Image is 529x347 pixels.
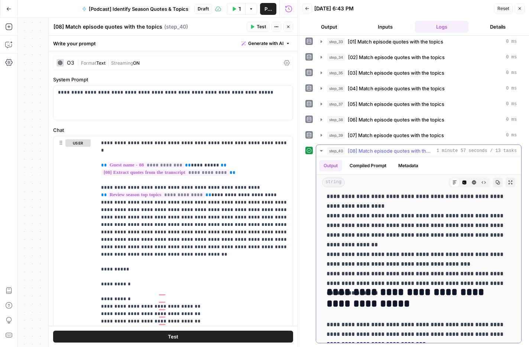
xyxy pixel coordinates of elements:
button: Publish [260,3,276,15]
span: [08] Match episode quotes with the topics [348,147,434,155]
button: user [65,139,91,147]
span: 0 ms [506,38,517,45]
button: 0 ms [316,98,521,110]
span: 0 ms [506,54,517,61]
button: Generate with AI [238,39,293,48]
button: Test Workflow [227,3,245,15]
span: Test [168,333,178,340]
button: Output [319,160,342,171]
div: O3 [67,60,74,65]
span: [02] Match episode quotes with the topics [348,53,445,61]
span: 0 ms [506,69,517,76]
span: [01] Match episode quotes with the topics [348,38,443,45]
button: 0 ms [316,67,521,79]
label: System Prompt [53,76,293,83]
span: step_35 [327,69,345,77]
button: 0 ms [316,114,521,126]
span: Generate with AI [248,40,283,47]
span: 1 minute 57 seconds / 13 tasks [436,147,517,154]
span: 0 ms [506,116,517,123]
button: 0 ms [316,51,521,63]
label: Chat [53,126,293,134]
span: [06] Match episode quotes with the topics [348,116,444,123]
span: Text [96,60,106,66]
button: 0 ms [316,129,521,141]
span: Test [257,23,266,30]
button: 1 minute 57 seconds / 13 tasks [316,145,521,157]
span: ( step_40 ) [164,23,188,30]
span: 0 ms [506,85,517,92]
button: Logs [415,21,468,33]
span: Streaming [111,60,133,66]
span: [04] Match episode quotes with the topics [348,85,445,92]
button: [Podcast] Identify Season Quotes & Topics [78,3,193,15]
span: | [77,59,81,66]
span: Reset [497,5,509,12]
span: ON [133,60,140,66]
textarea: [08] Match episode quotes with the topics [53,23,162,30]
span: Test Workflow [238,5,241,13]
span: step_40 [327,147,345,155]
span: step_37 [327,100,345,108]
span: Draft [198,6,209,12]
button: Compiled Prompt [345,160,391,171]
span: [07] Match episode quotes with the topics [348,132,444,139]
button: Metadata [394,160,423,171]
span: step_33 [327,38,345,45]
span: Publish [264,5,272,13]
button: Test [53,331,293,343]
span: step_34 [327,53,345,61]
span: | [106,59,111,66]
div: 1 minute 57 seconds / 13 tasks [316,157,521,343]
span: 0 ms [506,132,517,139]
button: Output [302,21,356,33]
button: 0 ms [316,82,521,94]
span: 0 ms [506,101,517,107]
button: Inputs [359,21,412,33]
span: step_36 [327,85,345,92]
button: Reset [494,4,513,13]
span: [03] Match episode quotes with the topics [348,69,444,77]
span: [Podcast] Identify Season Quotes & Topics [89,5,188,13]
span: [05] Match episode quotes with the topics [348,100,444,108]
button: 0 ms [316,36,521,48]
button: Test [247,22,269,32]
button: Details [471,21,525,33]
span: string [322,178,345,187]
span: step_38 [327,116,345,123]
div: Write your prompt [49,36,298,51]
span: step_39 [327,132,345,139]
span: Format [81,60,96,66]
